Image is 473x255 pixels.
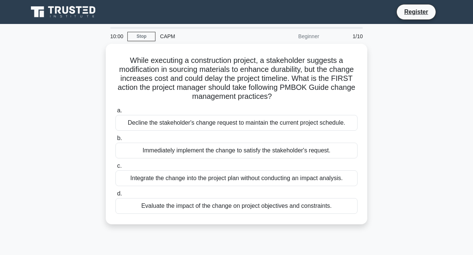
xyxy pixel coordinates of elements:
div: Beginner [258,29,324,44]
span: b. [117,135,122,141]
span: a. [117,107,122,113]
div: Evaluate the impact of the change on project objectives and constraints. [115,198,358,214]
div: Immediately implement the change to satisfy the stakeholder's request. [115,143,358,158]
div: 10:00 [106,29,127,44]
div: CAPM [155,29,258,44]
h5: While executing a construction project, a stakeholder suggests a modification in sourcing materia... [115,56,358,101]
a: Stop [127,32,155,41]
a: Register [400,7,433,16]
div: 1/10 [324,29,367,44]
div: Decline the stakeholder's change request to maintain the current project schedule. [115,115,358,131]
span: c. [117,163,121,169]
span: d. [117,190,122,197]
div: Integrate the change into the project plan without conducting an impact analysis. [115,170,358,186]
